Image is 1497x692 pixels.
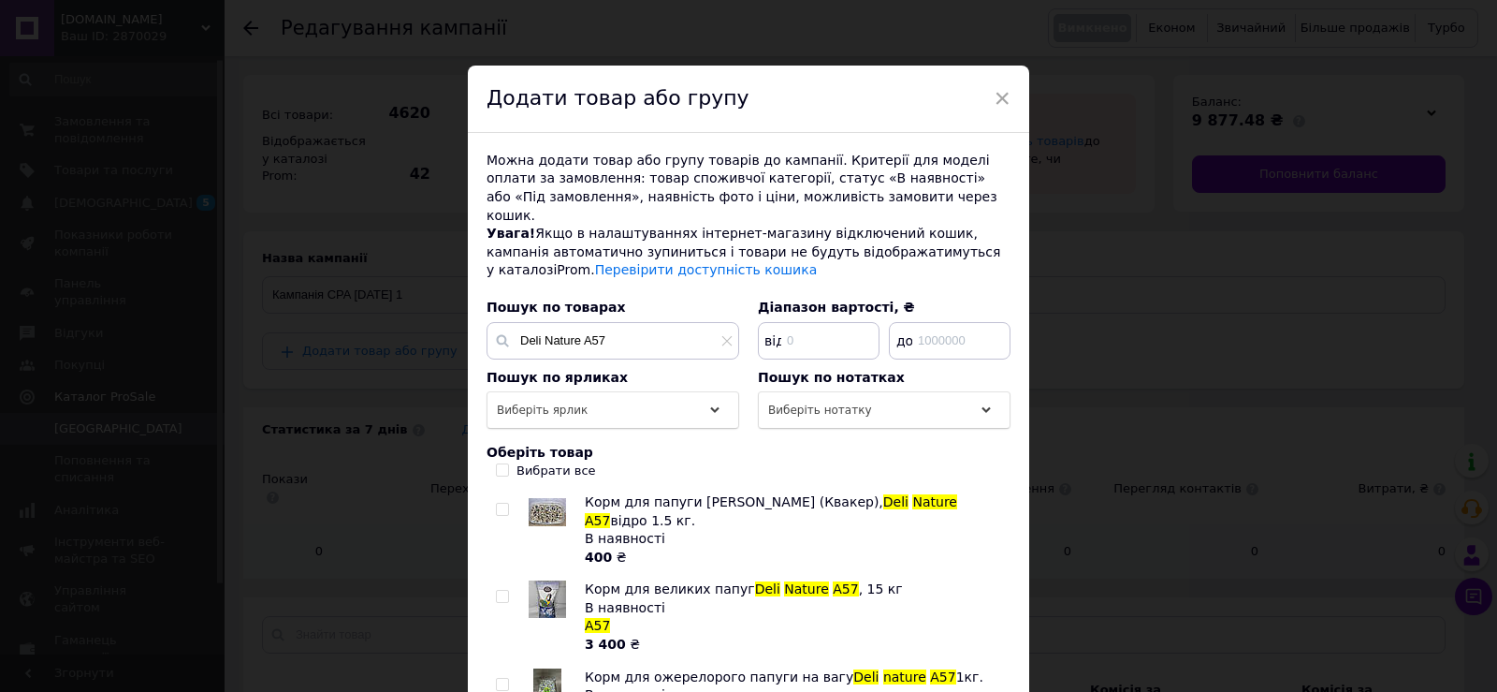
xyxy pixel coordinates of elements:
span: A57 [585,618,610,633]
div: ₴ [585,549,1000,567]
span: від [760,331,783,350]
span: Пошук по ярликах [487,370,628,385]
span: Виберіть нотатку [768,404,872,417]
span: A57 [833,582,858,596]
input: 1000000 [889,322,1010,360]
span: Nature [912,494,956,509]
span: Пошук по товарах [487,300,625,315]
span: Виберіть ярлик [497,404,588,417]
div: В наявності [585,599,1000,618]
div: Можна додати товар або групу товарів до кампанії. Критерії для моделі оплати за замовлення: товар... [487,152,1010,225]
span: Корм для ожерелорого папуги на вагу [585,670,853,685]
span: A57 [585,513,610,528]
input: 0 [758,322,879,360]
span: Nature [784,582,828,596]
img: Корм для папуги Калита Монах (Квакер), Deli Nature A57 відро 1.5 кг. [529,498,566,526]
span: Увага! [487,226,535,241]
span: 1кг. [956,670,983,685]
div: Якщо в налаштуваннях інтернет-магазину відключений кошик, кампанія автоматично зупиниться і товар... [487,225,1010,280]
span: Корм для великих папуг [585,582,755,596]
span: Deli [853,670,879,685]
span: , 15 кг [859,582,903,596]
img: Корм для великих папуг Deli Nature A57, 15 кг [529,581,566,618]
div: В наявності [585,530,1000,549]
span: до [891,331,914,350]
div: Вибрати все [516,463,596,479]
div: Додати товар або групу [468,66,1029,133]
span: × [994,82,1010,114]
span: Пошук по нотатках [758,370,905,385]
div: ₴ [585,636,1000,655]
span: A57 [930,670,955,685]
span: Deli [883,494,908,509]
span: Deli [755,582,780,596]
span: nature [883,670,926,685]
span: Діапазон вартості, ₴ [758,300,915,315]
span: Корм для папуги [PERSON_NAME] (Квакер), [585,494,883,509]
span: Оберіть товар [487,445,593,460]
a: Перевірити доступність кошика [595,262,818,277]
b: 3 400 [585,637,626,652]
span: відро 1.5 кг. [610,513,695,528]
b: 400 [585,550,612,565]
